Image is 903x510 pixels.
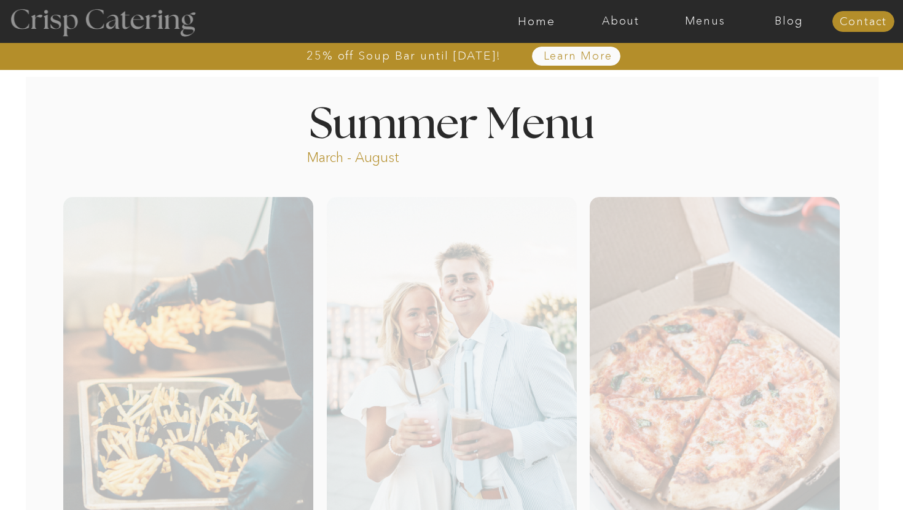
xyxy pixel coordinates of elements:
p: March - August [307,149,476,163]
a: Menus [663,15,747,28]
a: Home [495,15,579,28]
a: Blog [747,15,831,28]
a: Learn More [515,50,641,63]
a: Contact [832,16,894,28]
a: About [579,15,663,28]
h1: Summer Menu [281,104,622,140]
a: 25% off Soup Bar until [DATE]! [262,50,545,62]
